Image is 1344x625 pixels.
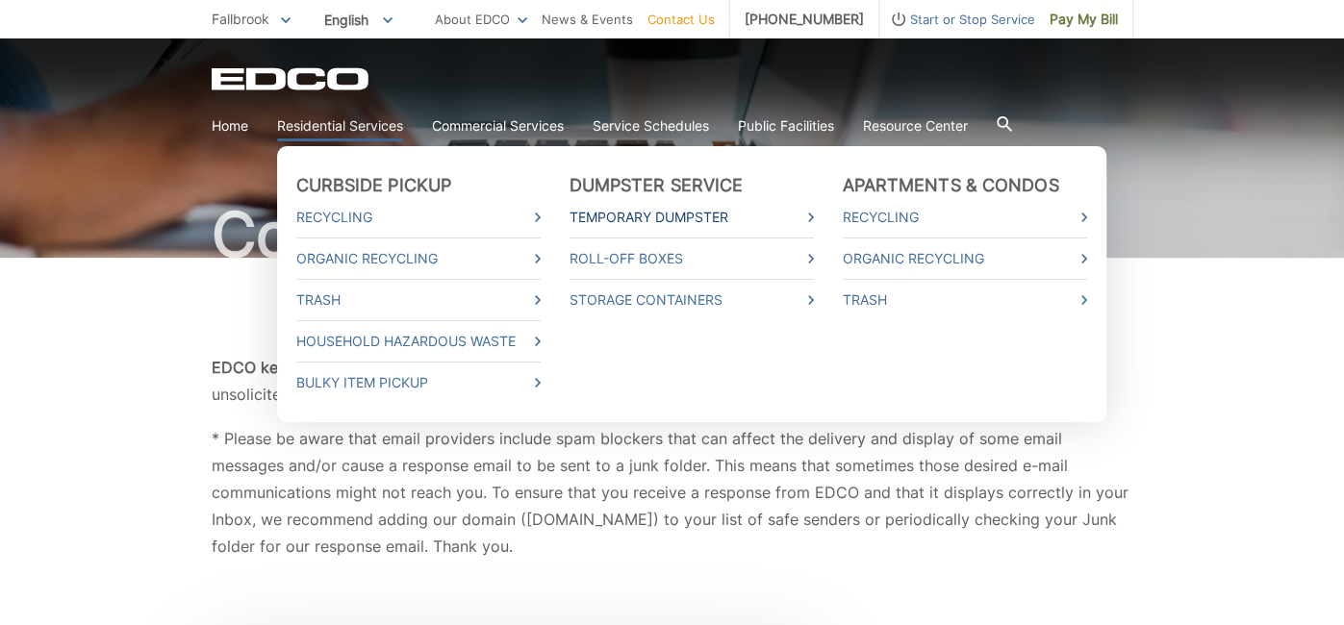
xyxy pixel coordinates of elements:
[570,289,814,311] a: Storage Containers
[435,9,527,30] a: About EDCO
[296,207,541,228] a: Recycling
[843,248,1087,269] a: Organic Recycling
[212,67,371,90] a: EDCD logo. Return to the homepage.
[296,175,452,196] a: Curbside Pickup
[593,115,709,137] a: Service Schedules
[212,204,1133,265] h1: Contact Us
[738,115,834,137] a: Public Facilities
[212,115,248,137] a: Home
[296,372,541,393] a: Bulky Item Pickup
[296,248,541,269] a: Organic Recycling
[647,9,715,30] a: Contact Us
[570,207,814,228] a: Temporary Dumpster
[570,175,744,196] a: Dumpster Service
[296,289,541,311] a: Trash
[296,331,541,352] a: Household Hazardous Waste
[542,9,633,30] a: News & Events
[843,289,1087,311] a: Trash
[843,207,1087,228] a: Recycling
[310,4,407,36] span: English
[212,11,269,27] span: Fallbrook
[212,358,562,377] b: EDCO keeps your response strictly confidential.
[570,248,814,269] a: Roll-Off Boxes
[843,175,1059,196] a: Apartments & Condos
[1050,9,1118,30] span: Pay My Bill
[432,115,564,137] a: Commercial Services
[212,354,1133,408] p: We do not provide it to any outside source. You will not receive any unsolicited e-mail as a resu...
[212,425,1133,560] p: * Please be aware that email providers include spam blockers that can affect the delivery and dis...
[277,115,403,137] a: Residential Services
[863,115,968,137] a: Resource Center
